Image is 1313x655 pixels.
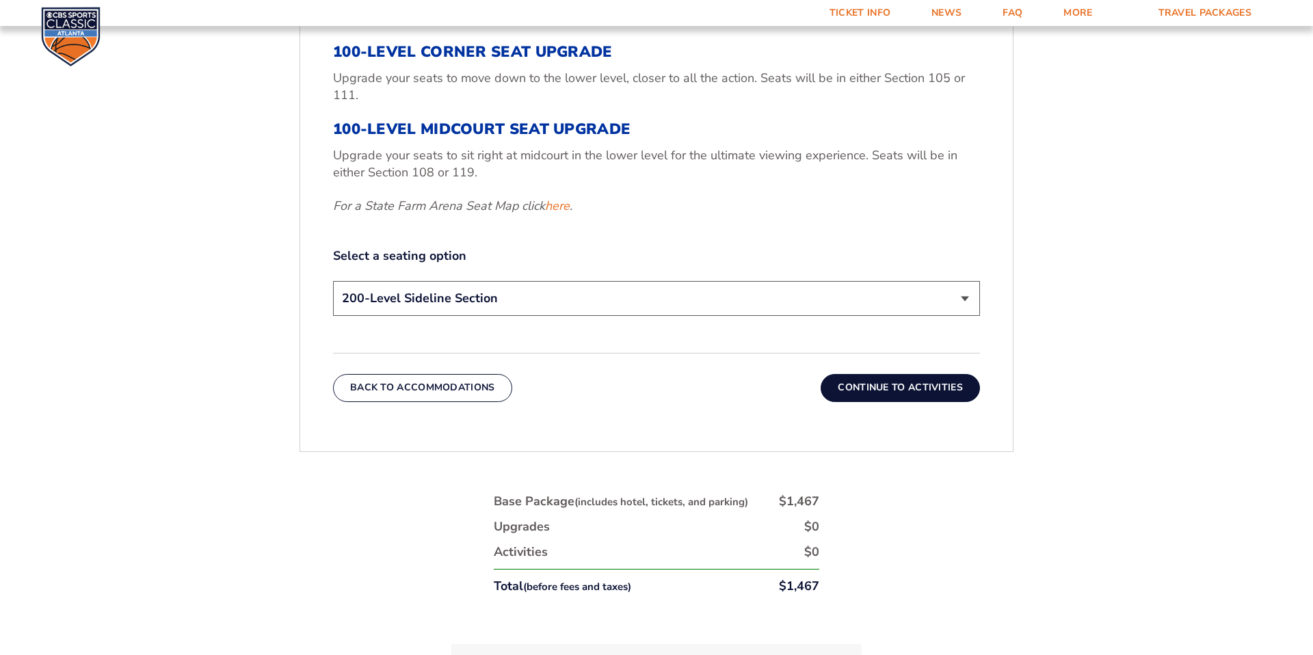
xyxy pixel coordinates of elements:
[333,147,980,181] p: Upgrade your seats to sit right at midcourt in the lower level for the ultimate viewing experienc...
[779,493,819,510] div: $1,467
[333,43,980,61] h3: 100-Level Corner Seat Upgrade
[821,374,980,401] button: Continue To Activities
[494,578,631,595] div: Total
[523,580,631,593] small: (before fees and taxes)
[333,70,980,104] p: Upgrade your seats to move down to the lower level, closer to all the action. Seats will be in ei...
[804,518,819,535] div: $0
[779,578,819,595] div: $1,467
[545,198,570,215] a: here
[494,493,748,510] div: Base Package
[494,544,548,561] div: Activities
[574,495,748,509] small: (includes hotel, tickets, and parking)
[333,248,980,265] label: Select a seating option
[804,544,819,561] div: $0
[41,7,101,66] img: CBS Sports Classic
[333,374,512,401] button: Back To Accommodations
[494,518,550,535] div: Upgrades
[333,120,980,138] h3: 100-Level Midcourt Seat Upgrade
[333,198,572,214] em: For a State Farm Arena Seat Map click .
